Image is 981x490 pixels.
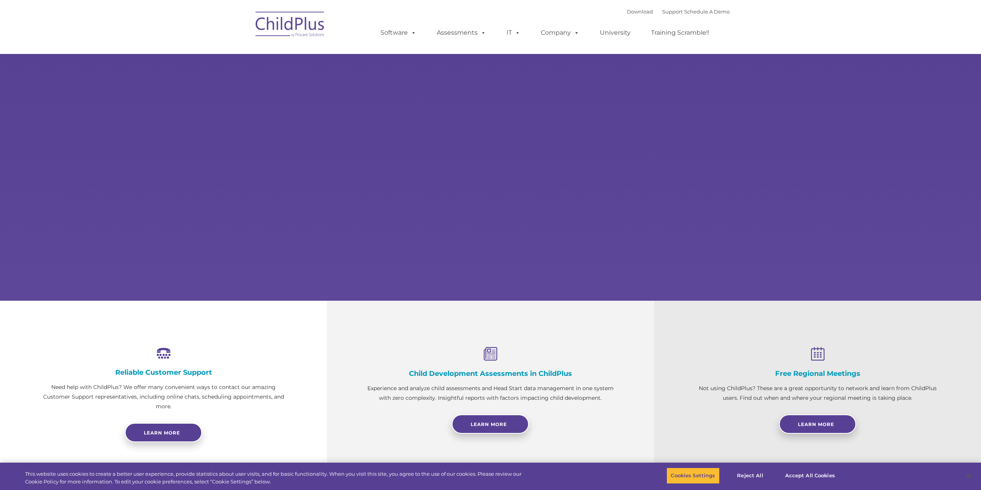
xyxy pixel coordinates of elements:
[25,470,540,485] div: This website uses cookies to create a better user experience, provide statistics about user visit...
[627,8,730,15] font: |
[693,384,942,403] p: Not using ChildPlus? These are a great opportunity to network and learn from ChildPlus users. Fin...
[125,423,202,442] a: Learn more
[365,384,615,403] p: Experience and analyze child assessments and Head Start data management in one system with zero c...
[252,6,329,45] img: ChildPlus by Procare Solutions
[726,468,774,484] button: Reject All
[39,382,288,411] p: Need help with ChildPlus? We offer many convenient ways to contact our amazing Customer Support r...
[373,25,424,40] a: Software
[662,8,683,15] a: Support
[627,8,653,15] a: Download
[499,25,528,40] a: IT
[960,467,977,484] button: Close
[684,8,730,15] a: Schedule A Demo
[693,369,942,378] h4: Free Regional Meetings
[798,421,834,427] span: Learn More
[452,414,529,434] a: Learn More
[365,369,615,378] h4: Child Development Assessments in ChildPlus
[592,25,638,40] a: University
[779,414,856,434] a: Learn More
[429,25,494,40] a: Assessments
[666,468,719,484] button: Cookies Settings
[781,468,839,484] button: Accept All Cookies
[471,421,507,427] span: Learn More
[39,368,288,377] h4: Reliable Customer Support
[643,25,717,40] a: Training Scramble!!
[144,430,180,436] span: Learn more
[533,25,587,40] a: Company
